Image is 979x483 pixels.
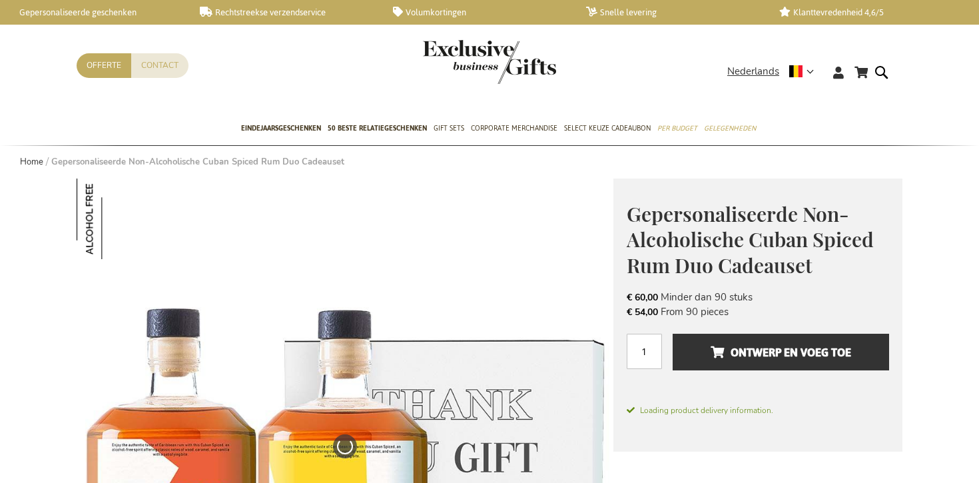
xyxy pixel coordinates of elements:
[727,64,779,79] span: Nederlands
[586,7,758,18] a: Snelle levering
[627,306,658,318] span: € 54,00
[77,53,131,78] a: Offerte
[77,179,157,259] img: Gepersonaliseerde Non-Alcoholische Cuban Spiced Rum Duo Cadeauset
[434,121,464,135] span: Gift Sets
[673,334,889,370] button: Ontwerp en voeg toe
[51,156,344,168] strong: Gepersonaliseerde Non-Alcoholische Cuban Spiced Rum Duo Cadeauset
[779,7,951,18] a: Klanttevredenheid 4,6/5
[20,156,43,168] a: Home
[471,121,557,135] span: Corporate Merchandise
[627,201,874,278] span: Gepersonaliseerde Non-Alcoholische Cuban Spiced Rum Duo Cadeauset
[704,121,756,135] span: Gelegenheden
[657,121,697,135] span: Per Budget
[627,304,889,319] li: From 90 pieces
[423,40,489,84] a: store logo
[241,121,321,135] span: Eindejaarsgeschenken
[627,334,662,369] input: Aantal
[393,7,565,18] a: Volumkortingen
[627,290,889,304] li: Minder dan 90 stuks
[7,7,178,18] a: Gepersonaliseerde geschenken
[200,7,372,18] a: Rechtstreekse verzendservice
[131,53,188,78] a: Contact
[627,291,658,304] span: € 60,00
[627,404,889,416] span: Loading product delivery information.
[727,64,822,79] div: Nederlands
[711,342,851,363] span: Ontwerp en voeg toe
[564,121,651,135] span: Select Keuze Cadeaubon
[328,121,427,135] span: 50 beste relatiegeschenken
[423,40,556,84] img: Exclusive Business gifts logo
